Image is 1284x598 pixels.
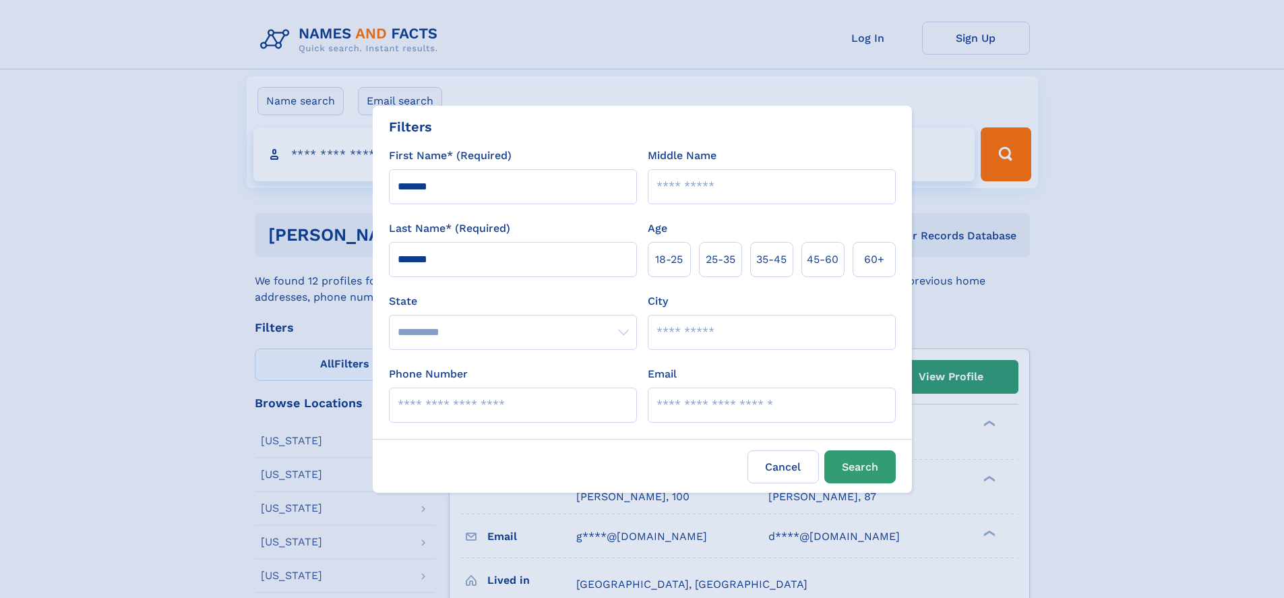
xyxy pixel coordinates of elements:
[648,148,716,164] label: Middle Name
[648,220,667,237] label: Age
[706,251,735,268] span: 25‑35
[655,251,683,268] span: 18‑25
[824,450,896,483] button: Search
[648,366,677,382] label: Email
[389,220,510,237] label: Last Name* (Required)
[747,450,819,483] label: Cancel
[389,366,468,382] label: Phone Number
[389,148,512,164] label: First Name* (Required)
[389,293,637,309] label: State
[807,251,838,268] span: 45‑60
[389,117,432,137] div: Filters
[756,251,787,268] span: 35‑45
[648,293,668,309] label: City
[864,251,884,268] span: 60+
